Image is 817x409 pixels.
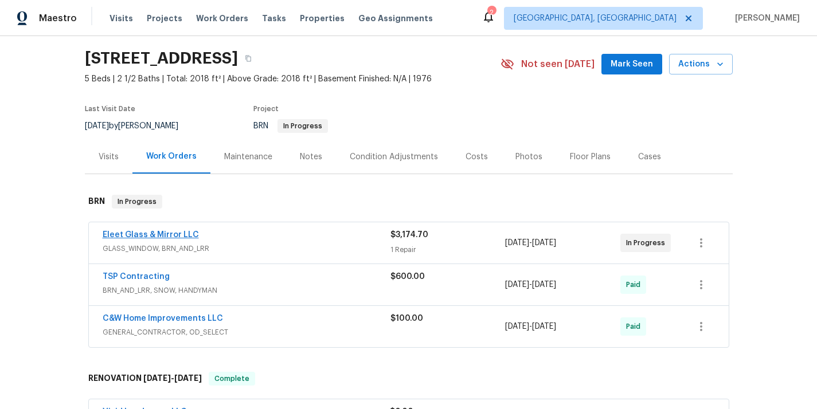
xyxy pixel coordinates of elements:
div: Condition Adjustments [350,151,438,163]
span: Project [253,105,279,112]
span: [DATE] [143,374,171,382]
div: Maintenance [224,151,272,163]
span: Maestro [39,13,77,24]
span: Visits [110,13,133,24]
h6: BRN [88,195,105,209]
span: - [143,374,202,382]
span: $100.00 [390,314,423,323]
div: RENOVATION [DATE]-[DATE]Complete [85,360,733,397]
h2: [STREET_ADDRESS] [85,53,238,64]
span: Not seen [DATE] [521,58,595,70]
span: [DATE] [532,239,556,247]
span: $3,174.70 [390,231,428,239]
span: Properties [300,13,345,24]
span: [DATE] [532,281,556,289]
span: GLASS_WINDOW, BRN_AND_LRR [103,243,390,254]
span: Work Orders [196,13,248,24]
button: Mark Seen [601,54,662,75]
div: Notes [300,151,322,163]
span: BRN_AND_LRR, SNOW, HANDYMAN [103,285,390,296]
span: Paid [626,279,645,290]
span: Mark Seen [611,57,653,72]
span: Actions [678,57,724,72]
span: $600.00 [390,273,425,281]
span: [GEOGRAPHIC_DATA], [GEOGRAPHIC_DATA] [514,13,677,24]
span: In Progress [626,237,670,249]
div: Costs [466,151,488,163]
span: [DATE] [505,323,529,331]
a: C&W Home Improvements LLC [103,314,223,323]
span: BRN [253,122,328,130]
span: Paid [626,321,645,332]
span: [DATE] [85,122,109,130]
h6: RENOVATION [88,372,202,386]
span: Projects [147,13,182,24]
span: 5 Beds | 2 1/2 Baths | Total: 2018 ft² | Above Grade: 2018 ft² | Basement Finished: N/A | 1976 [85,73,501,85]
div: Photos [515,151,542,163]
span: GENERAL_CONTRACTOR, OD_SELECT [103,327,390,338]
button: Actions [669,54,733,75]
a: TSP Contracting [103,273,170,281]
div: Floor Plans [570,151,611,163]
span: In Progress [113,196,161,207]
span: [DATE] [174,374,202,382]
div: Visits [99,151,119,163]
button: Copy Address [238,48,259,69]
span: - [505,237,556,249]
span: [DATE] [505,239,529,247]
div: BRN In Progress [85,183,733,220]
span: [DATE] [505,281,529,289]
span: [DATE] [532,323,556,331]
div: 2 [487,7,495,18]
span: [PERSON_NAME] [730,13,800,24]
span: Geo Assignments [358,13,433,24]
div: by [PERSON_NAME] [85,119,192,133]
span: Complete [210,373,254,384]
div: 1 Repair [390,244,506,255]
span: Last Visit Date [85,105,135,112]
span: - [505,279,556,290]
span: Tasks [262,14,286,22]
div: Cases [638,151,661,163]
a: Eleet Glass & Mirror LLC [103,231,199,239]
span: - [505,321,556,332]
div: Work Orders [146,151,197,162]
span: In Progress [279,123,327,129]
